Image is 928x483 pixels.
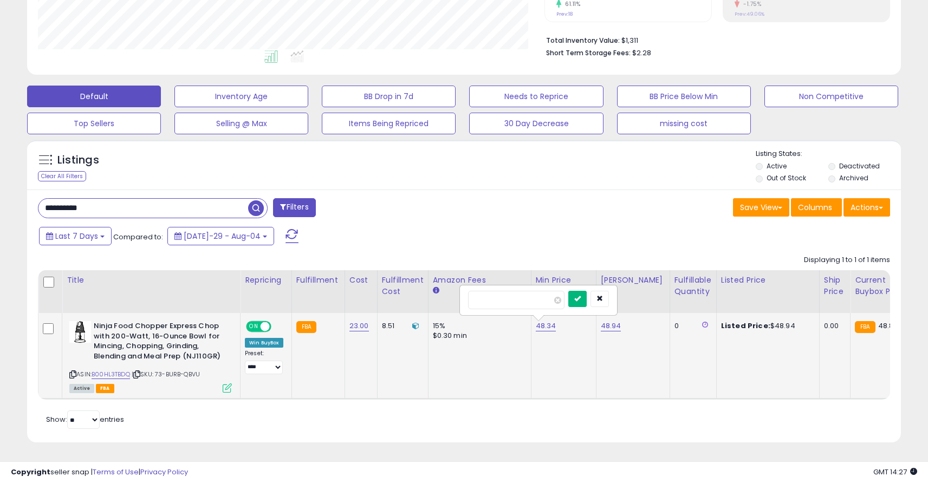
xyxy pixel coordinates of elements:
[469,113,603,134] button: 30 Day Decrease
[113,232,163,242] span: Compared to:
[433,321,523,331] div: 15%
[721,275,815,286] div: Listed Price
[433,286,439,296] small: Amazon Fees.
[349,321,369,331] a: 23.00
[94,321,225,364] b: Ninja Food Chopper Express Chop with 200-Watt, 16-Ounce Bowl for Mincing, Chopping, Grinding, Ble...
[46,414,124,425] span: Show: entries
[764,86,898,107] button: Non Competitive
[270,322,287,331] span: OFF
[349,275,373,286] div: Cost
[878,321,898,331] span: 48.86
[38,171,86,181] div: Clear All Filters
[167,227,274,245] button: [DATE]-29 - Aug-04
[617,86,751,107] button: BB Price Below Min
[824,321,842,331] div: 0.00
[556,11,573,17] small: Prev: 18
[804,255,890,265] div: Displaying 1 to 1 of 1 items
[184,231,261,241] span: [DATE]-29 - Aug-04
[855,275,911,297] div: Current Buybox Price
[382,275,424,297] div: Fulfillment Cost
[67,275,236,286] div: Title
[721,321,770,331] b: Listed Price:
[536,321,556,331] a: 48.34
[843,198,890,217] button: Actions
[140,467,188,477] a: Privacy Policy
[791,198,842,217] button: Columns
[92,370,130,379] a: B00HL3TBDQ
[57,153,99,168] h5: Listings
[296,275,340,286] div: Fulfillment
[873,467,917,477] span: 2025-08-12 14:27 GMT
[27,113,161,134] button: Top Sellers
[433,275,527,286] div: Amazon Fees
[756,149,901,159] p: Listing States:
[735,11,764,17] small: Prev: 49.06%
[27,86,161,107] button: Default
[382,321,420,331] div: 8.51
[322,86,456,107] button: BB Drop in 7d
[247,322,261,331] span: ON
[39,227,112,245] button: Last 7 Days
[632,48,651,58] span: $2.28
[617,113,751,134] button: missing cost
[767,173,806,182] label: Out of Stock
[174,86,308,107] button: Inventory Age
[132,370,200,378] span: | SKU: 73-BURB-QBVU
[322,113,456,134] button: Items Being Repriced
[601,275,665,286] div: [PERSON_NAME]
[296,321,316,333] small: FBA
[674,321,708,331] div: 0
[245,338,283,348] div: Win BuyBox
[536,275,592,286] div: Min Price
[93,467,139,477] a: Terms of Use
[733,198,789,217] button: Save View
[674,275,712,297] div: Fulfillable Quantity
[469,86,603,107] button: Needs to Reprice
[69,321,232,391] div: ASIN:
[839,161,880,171] label: Deactivated
[767,161,787,171] label: Active
[96,384,114,393] span: FBA
[546,48,631,57] b: Short Term Storage Fees:
[824,275,846,297] div: Ship Price
[839,173,868,182] label: Archived
[601,321,621,331] a: 48.94
[11,467,188,478] div: seller snap | |
[245,275,287,286] div: Repricing
[433,331,523,341] div: $0.30 min
[546,33,882,46] li: $1,311
[69,384,94,393] span: All listings currently available for purchase on Amazon
[245,350,283,374] div: Preset:
[721,321,811,331] div: $48.94
[69,321,91,343] img: 41sXXtujErL._SL40_.jpg
[174,113,308,134] button: Selling @ Max
[11,467,50,477] strong: Copyright
[798,202,832,213] span: Columns
[273,198,315,217] button: Filters
[55,231,98,241] span: Last 7 Days
[855,321,875,333] small: FBA
[546,36,620,45] b: Total Inventory Value:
